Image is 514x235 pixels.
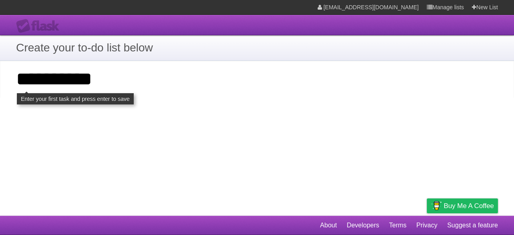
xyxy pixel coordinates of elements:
a: Buy me a coffee [427,198,498,213]
span: Buy me a coffee [444,199,494,213]
a: Terms [389,218,407,233]
a: About [320,218,337,233]
div: Flask [16,19,64,33]
h1: Create your to-do list below [16,39,498,56]
a: Privacy [416,218,437,233]
a: Developers [347,218,379,233]
img: Buy me a coffee [431,199,442,213]
a: Suggest a feature [447,218,498,233]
